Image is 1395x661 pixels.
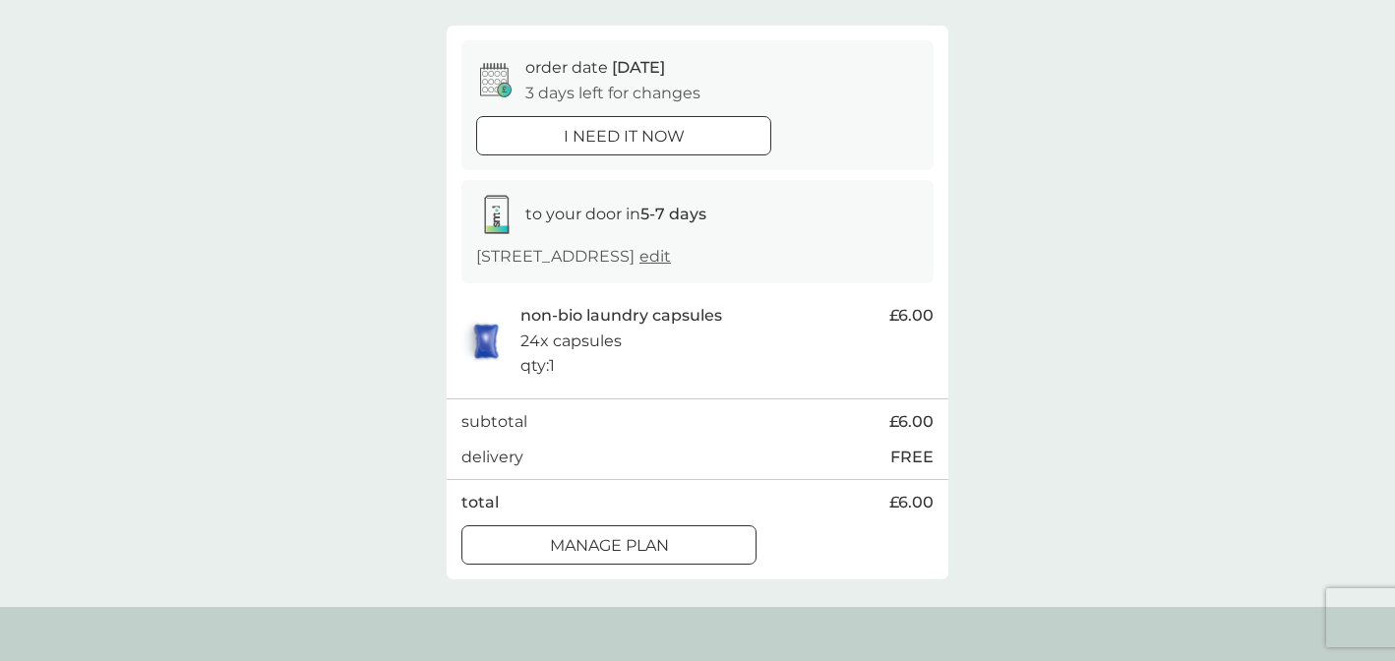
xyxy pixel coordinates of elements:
[640,205,706,223] strong: 5-7 days
[461,445,523,470] p: delivery
[889,303,934,329] span: £6.00
[525,205,706,223] span: to your door in
[520,303,722,329] p: non-bio laundry capsules
[476,244,671,270] p: [STREET_ADDRESS]
[461,490,499,515] p: total
[520,353,555,379] p: qty : 1
[461,409,527,435] p: subtotal
[890,445,934,470] p: FREE
[639,247,671,266] a: edit
[889,490,934,515] span: £6.00
[612,58,665,77] span: [DATE]
[520,329,622,354] p: 24x capsules
[525,55,665,81] p: order date
[889,409,934,435] span: £6.00
[461,525,757,565] button: Manage plan
[564,124,685,150] p: i need it now
[550,533,669,559] p: Manage plan
[476,116,771,155] button: i need it now
[525,81,700,106] p: 3 days left for changes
